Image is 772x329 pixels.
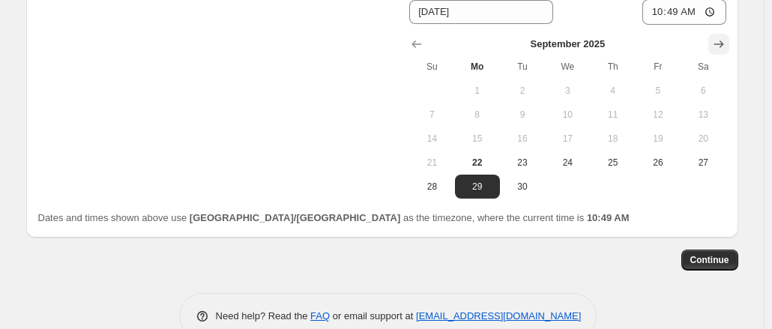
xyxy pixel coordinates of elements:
span: 21 [415,157,448,169]
button: Thursday September 25 2025 [590,151,635,175]
span: 4 [596,85,629,97]
button: Wednesday September 17 2025 [545,127,590,151]
span: Mo [461,61,494,73]
span: 1 [461,85,494,97]
span: 19 [642,133,675,145]
span: 12 [642,109,675,121]
b: 10:49 AM [587,212,630,223]
span: 11 [596,109,629,121]
th: Saturday [681,55,726,79]
span: Sa [687,61,720,73]
span: 23 [506,157,539,169]
button: Saturday September 6 2025 [681,79,726,103]
span: 18 [596,133,629,145]
button: Friday September 5 2025 [636,79,681,103]
span: 5 [642,85,675,97]
button: Tuesday September 9 2025 [500,103,545,127]
span: 9 [506,109,539,121]
span: 7 [415,109,448,121]
button: Wednesday September 3 2025 [545,79,590,103]
span: 29 [461,181,494,193]
span: Tu [506,61,539,73]
button: Sunday September 7 2025 [409,103,454,127]
button: Monday September 1 2025 [455,79,500,103]
span: 27 [687,157,720,169]
span: Need help? Read the [216,310,311,322]
span: 24 [551,157,584,169]
span: 22 [461,157,494,169]
span: 2 [506,85,539,97]
span: 10 [551,109,584,121]
button: Sunday September 28 2025 [409,175,454,199]
span: 25 [596,157,629,169]
a: [EMAIL_ADDRESS][DOMAIN_NAME] [416,310,581,322]
a: FAQ [310,310,330,322]
button: Saturday September 27 2025 [681,151,726,175]
span: 13 [687,109,720,121]
button: Wednesday September 10 2025 [545,103,590,127]
button: Monday September 15 2025 [455,127,500,151]
button: Saturday September 13 2025 [681,103,726,127]
button: Tuesday September 23 2025 [500,151,545,175]
button: Thursday September 4 2025 [590,79,635,103]
button: Thursday September 11 2025 [590,103,635,127]
th: Monday [455,55,500,79]
button: Sunday September 14 2025 [409,127,454,151]
span: or email support at [330,310,416,322]
button: Tuesday September 2 2025 [500,79,545,103]
th: Sunday [409,55,454,79]
button: Show next month, October 2025 [708,34,729,55]
button: Thursday September 18 2025 [590,127,635,151]
th: Friday [636,55,681,79]
span: Dates and times shown above use as the timezone, where the current time is [38,212,630,223]
span: 15 [461,133,494,145]
span: 28 [415,181,448,193]
button: Monday September 29 2025 [455,175,500,199]
button: Friday September 12 2025 [636,103,681,127]
button: Tuesday September 30 2025 [500,175,545,199]
span: 6 [687,85,720,97]
button: Wednesday September 24 2025 [545,151,590,175]
span: We [551,61,584,73]
span: 26 [642,157,675,169]
button: Monday September 8 2025 [455,103,500,127]
button: Tuesday September 16 2025 [500,127,545,151]
span: 17 [551,133,584,145]
button: Today Monday September 22 2025 [455,151,500,175]
button: Saturday September 20 2025 [681,127,726,151]
th: Wednesday [545,55,590,79]
span: 20 [687,133,720,145]
span: 30 [506,181,539,193]
b: [GEOGRAPHIC_DATA]/[GEOGRAPHIC_DATA] [190,212,400,223]
th: Tuesday [500,55,545,79]
span: Th [596,61,629,73]
span: 3 [551,85,584,97]
button: Continue [681,250,738,271]
button: Sunday September 21 2025 [409,151,454,175]
span: 16 [506,133,539,145]
span: Continue [690,254,729,266]
span: 8 [461,109,494,121]
span: Fr [642,61,675,73]
button: Friday September 19 2025 [636,127,681,151]
button: Show previous month, August 2025 [406,34,427,55]
span: 14 [415,133,448,145]
span: Su [415,61,448,73]
button: Friday September 26 2025 [636,151,681,175]
th: Thursday [590,55,635,79]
